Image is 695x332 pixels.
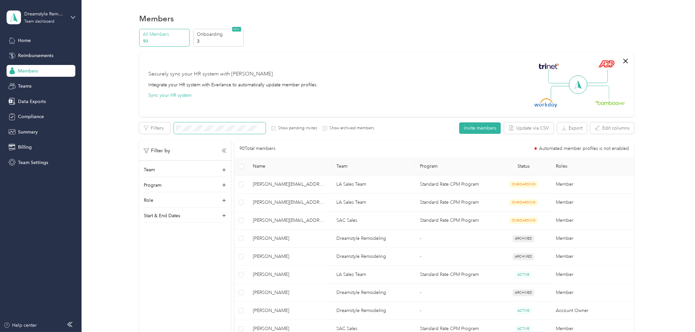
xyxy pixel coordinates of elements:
[513,235,534,242] span: ARCHIVED
[496,176,551,194] td: ONBOARDING
[253,199,326,206] span: [PERSON_NAME][EMAIL_ADDRESS][PERSON_NAME][DOMAIN_NAME]
[509,181,538,188] span: ONBOARDING
[415,194,497,212] td: Standard Rate CPM Program
[415,248,497,266] td: -
[24,20,54,24] div: Team dashboard
[248,230,331,248] td: Jason Dancel
[496,212,551,230] td: ONBOARDING
[18,113,44,120] span: Compliance
[253,235,326,242] span: [PERSON_NAME]
[248,248,331,266] td: Jason Sahm
[327,125,374,131] label: Show archived members
[551,284,634,302] td: Member
[551,266,634,284] td: Member
[551,157,634,176] th: Roles
[18,83,31,90] span: Teams
[240,145,276,152] p: 90 Total members
[551,194,634,212] td: Member
[139,122,170,134] button: Filters
[144,166,155,173] p: Team
[590,122,634,134] button: Edit columns
[515,307,532,314] span: ACTIVE
[585,70,608,83] img: Line Right Up
[595,100,625,105] img: BambooHR
[148,92,192,99] button: Sync your HR system
[248,194,331,212] td: joe.damasco@dreamstyleus.com
[551,248,634,266] td: Member
[18,52,53,59] span: Reimbursements
[248,212,331,230] td: kevin.johnson@dreamstyleus.com
[331,194,415,212] td: LA Sales Team
[509,199,538,206] span: ONBOARDING
[253,163,326,169] span: Name
[415,176,497,194] td: Standard Rate CPM Program
[276,125,317,131] label: Show pending invites
[144,147,170,155] p: Filter by
[139,15,174,22] h1: Members
[551,230,634,248] td: Member
[253,217,326,224] span: [PERSON_NAME][EMAIL_ADDRESS][PERSON_NAME][DOMAIN_NAME]
[535,98,557,108] img: Workday
[197,31,241,38] p: Onboarding
[18,144,32,151] span: Billing
[496,157,551,176] th: Status
[144,182,161,189] p: Program
[143,38,188,45] p: 90
[248,284,331,302] td: Carolyn Kim
[253,253,326,260] span: [PERSON_NAME]
[4,322,37,329] button: Help center
[515,271,532,278] span: ACTIVE
[143,31,188,38] p: All Members
[18,68,38,74] span: Members
[513,289,534,296] span: ARCHIVED
[253,307,326,314] span: [PERSON_NAME]
[551,302,634,320] td: Account Owner
[415,157,497,176] th: Program
[496,194,551,212] td: ONBOARDING
[253,181,326,188] span: [PERSON_NAME][EMAIL_ADDRESS][PERSON_NAME][DOMAIN_NAME]
[509,217,538,224] span: ONBOARDING
[248,157,331,176] th: Name
[18,159,48,166] span: Team Settings
[598,60,614,68] img: ADP
[504,122,554,134] button: Update via CSV
[248,266,331,284] td: Sergio Hernandez
[148,81,318,88] div: Integrate your HR system with Everlance to automatically update member profiles.
[18,98,46,105] span: Data Exports
[331,266,415,284] td: LA Sales Team
[331,176,415,194] td: LA Sales Team
[537,62,560,71] img: Trinet
[513,253,534,260] span: ARCHIVED
[551,176,634,194] td: Member
[539,146,629,151] span: Automated member profiles is not enabled
[197,38,241,45] p: 3
[415,212,497,230] td: Standard Rate CPM Program
[551,212,634,230] td: Member
[148,70,273,78] div: Securely sync your HR system with [PERSON_NAME]
[331,248,415,266] td: Dreamstyle Remodeling
[658,295,695,332] iframe: Everlance-gr Chat Button Frame
[548,70,571,84] img: Line Left Up
[459,122,501,134] button: Invite members
[557,122,587,134] button: Export
[24,10,65,17] div: Dreamstyle Remodeling
[331,302,415,320] td: Dreamstyle Remodeling
[232,27,241,31] span: NEW
[144,212,180,219] p: Start & End Dates
[331,157,415,176] th: Team
[415,284,497,302] td: -
[415,302,497,320] td: -
[586,86,609,100] img: Line Right Down
[144,197,153,204] p: Role
[18,37,31,44] span: Home
[331,284,415,302] td: Dreamstyle Remodeling
[253,271,326,278] span: [PERSON_NAME]
[253,289,326,296] span: [PERSON_NAME]
[248,176,331,194] td: gustavo.infante@dreamstyleus.com
[331,212,415,230] td: SAC Sales
[18,129,38,135] span: Summary
[331,230,415,248] td: Dreamstyle Remodeling
[415,266,497,284] td: Standard Rate CPM Program
[248,302,331,320] td: Magan Rutherford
